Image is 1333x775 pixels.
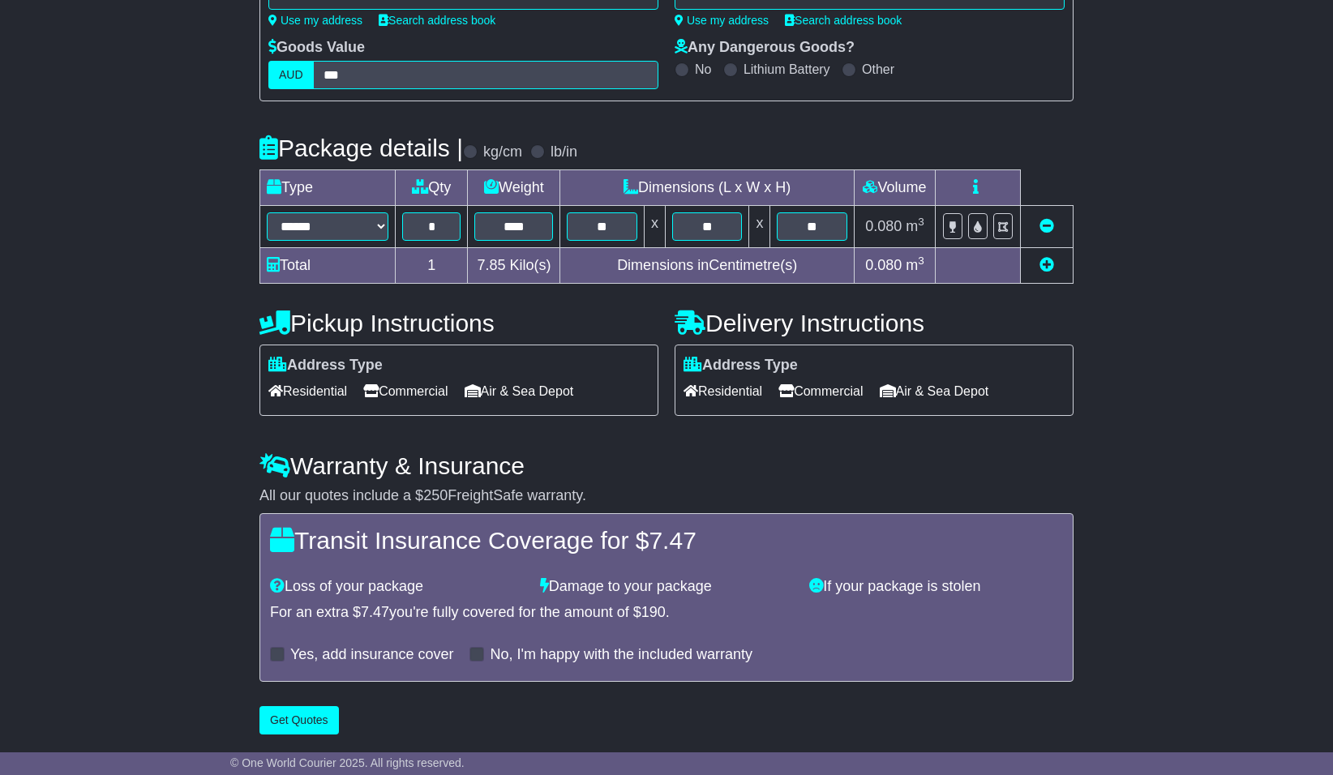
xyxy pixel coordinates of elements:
[695,62,711,77] label: No
[560,170,855,206] td: Dimensions (L x W x H)
[854,170,935,206] td: Volume
[862,62,894,77] label: Other
[865,218,902,234] span: 0.080
[259,487,1074,505] div: All our quotes include a $ FreightSafe warranty.
[468,170,560,206] td: Weight
[641,604,666,620] span: 190
[675,14,769,27] a: Use my address
[361,604,389,620] span: 7.47
[744,62,830,77] label: Lithium Battery
[532,578,802,596] div: Damage to your package
[551,143,577,161] label: lb/in
[675,310,1074,336] h4: Delivery Instructions
[396,248,468,284] td: 1
[268,379,347,404] span: Residential
[649,527,696,554] span: 7.47
[684,357,798,375] label: Address Type
[801,578,1071,596] div: If your package is stolen
[290,646,453,664] label: Yes, add insurance cover
[268,357,383,375] label: Address Type
[1039,257,1054,273] a: Add new item
[379,14,495,27] a: Search address book
[684,379,762,404] span: Residential
[268,61,314,89] label: AUD
[490,646,752,664] label: No, I'm happy with the included warranty
[906,257,924,273] span: m
[423,487,448,503] span: 250
[262,578,532,596] div: Loss of your package
[260,170,396,206] td: Type
[259,706,339,734] button: Get Quotes
[785,14,902,27] a: Search address book
[465,379,574,404] span: Air & Sea Depot
[396,170,468,206] td: Qty
[675,39,855,57] label: Any Dangerous Goods?
[260,248,396,284] td: Total
[270,604,1063,622] div: For an extra $ you're fully covered for the amount of $ .
[268,14,362,27] a: Use my address
[259,452,1074,479] h4: Warranty & Insurance
[230,756,465,769] span: © One World Courier 2025. All rights reserved.
[270,527,1063,554] h4: Transit Insurance Coverage for $
[906,218,924,234] span: m
[483,143,522,161] label: kg/cm
[363,379,448,404] span: Commercial
[644,206,665,248] td: x
[749,206,770,248] td: x
[468,248,560,284] td: Kilo(s)
[477,257,505,273] span: 7.85
[268,39,365,57] label: Goods Value
[778,379,863,404] span: Commercial
[259,310,658,336] h4: Pickup Instructions
[560,248,855,284] td: Dimensions in Centimetre(s)
[880,379,989,404] span: Air & Sea Depot
[865,257,902,273] span: 0.080
[259,135,463,161] h4: Package details |
[918,216,924,228] sup: 3
[1039,218,1054,234] a: Remove this item
[918,255,924,267] sup: 3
